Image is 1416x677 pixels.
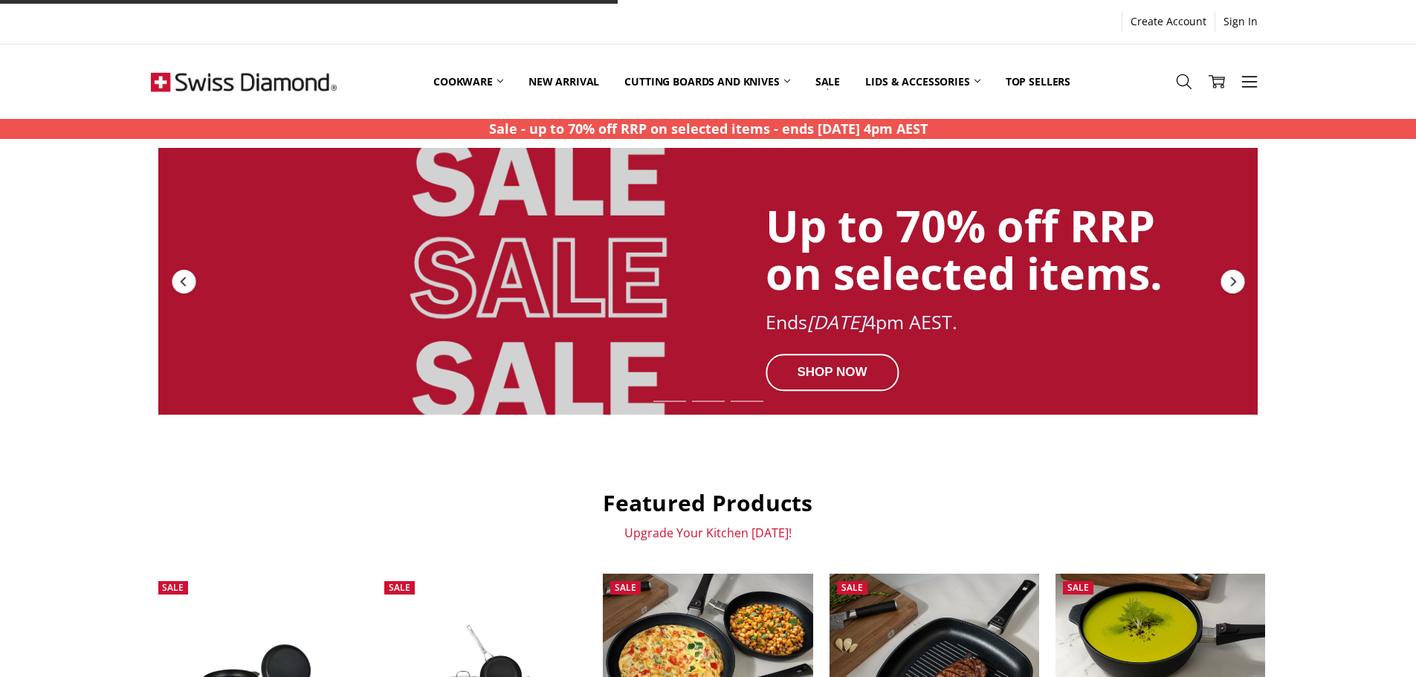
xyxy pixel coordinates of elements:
[1219,268,1246,294] div: Next
[489,120,928,137] strong: Sale - up to 70% off RRP on selected items - ends [DATE] 4pm AEST
[841,581,863,594] span: Sale
[170,268,197,294] div: Previous
[162,581,184,594] span: Sale
[766,354,899,391] div: SHOP NOW
[728,392,766,411] div: Slide 3 of 7
[1122,11,1215,32] a: Create Account
[803,48,853,114] a: Sale
[766,312,1164,333] div: Ends 4pm AEST.
[650,392,689,411] div: Slide 1 of 7
[421,48,516,114] a: Cookware
[516,48,612,114] a: New arrival
[766,201,1164,298] div: Up to 70% off RRP on selected items.
[993,48,1083,114] a: Top Sellers
[807,309,865,334] em: [DATE]
[1067,581,1089,594] span: Sale
[689,392,728,411] div: Slide 2 of 7
[853,48,992,114] a: Lids & Accessories
[151,489,1266,517] h2: Featured Products
[151,45,337,119] img: Free Shipping On Every Order
[615,581,636,594] span: Sale
[612,48,803,114] a: Cutting boards and knives
[158,148,1258,415] a: Redirect to https://swissdiamond.com.au/cookware/shop-by-collection/premium-steel-dlx/
[389,581,410,594] span: Sale
[1215,11,1266,32] a: Sign In
[151,525,1266,540] p: Upgrade Your Kitchen [DATE]!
